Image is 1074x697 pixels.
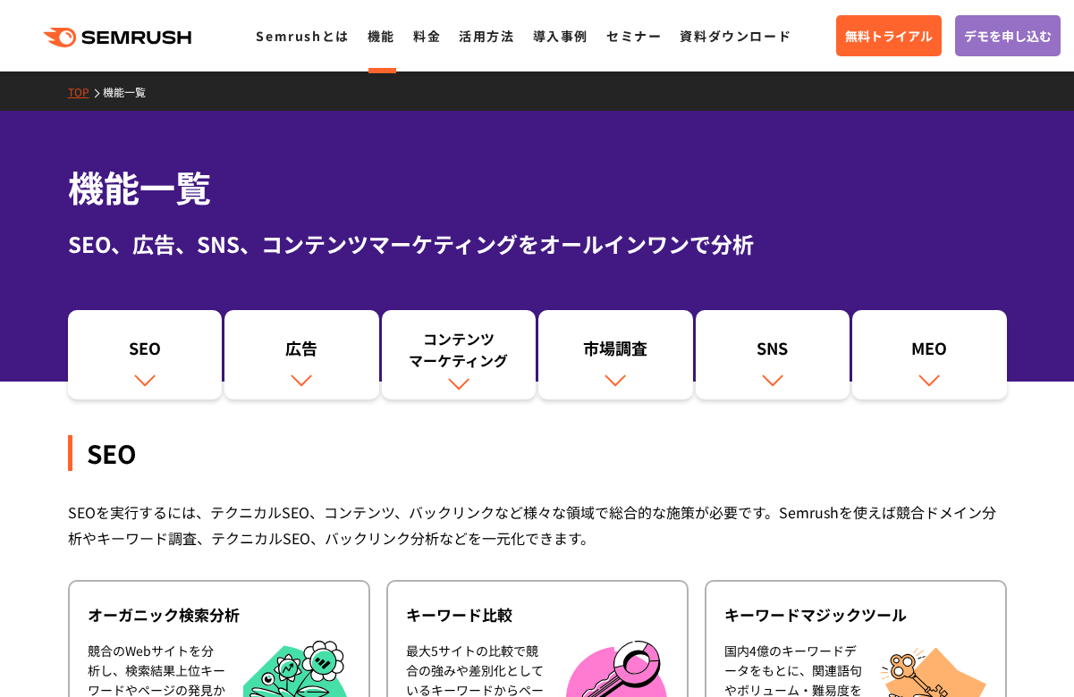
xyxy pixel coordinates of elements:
div: SNS [705,337,841,367]
a: 料金 [413,27,441,45]
a: 機能一覧 [103,84,159,99]
a: コンテンツマーケティング [382,310,537,399]
div: SEO [68,435,1007,471]
h1: 機能一覧 [68,161,1007,214]
span: 無料トライアル [845,26,933,46]
div: 広告 [233,337,370,367]
a: TOP [68,84,103,99]
a: 無料トライアル [836,15,942,56]
a: SEO [68,310,223,399]
span: デモを申し込む [964,26,1052,46]
a: デモを申し込む [955,15,1061,56]
a: セミナー [606,27,662,45]
a: 広告 [224,310,379,399]
a: 市場調査 [538,310,693,399]
a: 活用方法 [459,27,514,45]
a: 機能 [368,27,395,45]
a: 導入事例 [533,27,588,45]
a: Semrushとは [256,27,349,45]
div: コンテンツ マーケティング [391,328,528,371]
a: MEO [852,310,1007,399]
div: キーワード比較 [406,604,669,626]
div: SEOを実行するには、テクニカルSEO、コンテンツ、バックリンクなど様々な領域で総合的な施策が必要です。Semrushを使えば競合ドメイン分析やキーワード調査、テクニカルSEO、バックリンク分析... [68,500,1007,551]
div: SEO、広告、SNS、コンテンツマーケティングをオールインワンで分析 [68,228,1007,260]
div: SEO [77,337,214,367]
a: SNS [696,310,850,399]
div: オーガニック検索分析 [88,604,351,626]
div: MEO [861,337,998,367]
a: 資料ダウンロード [680,27,791,45]
div: キーワードマジックツール [724,604,987,626]
div: 市場調査 [547,337,684,367]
